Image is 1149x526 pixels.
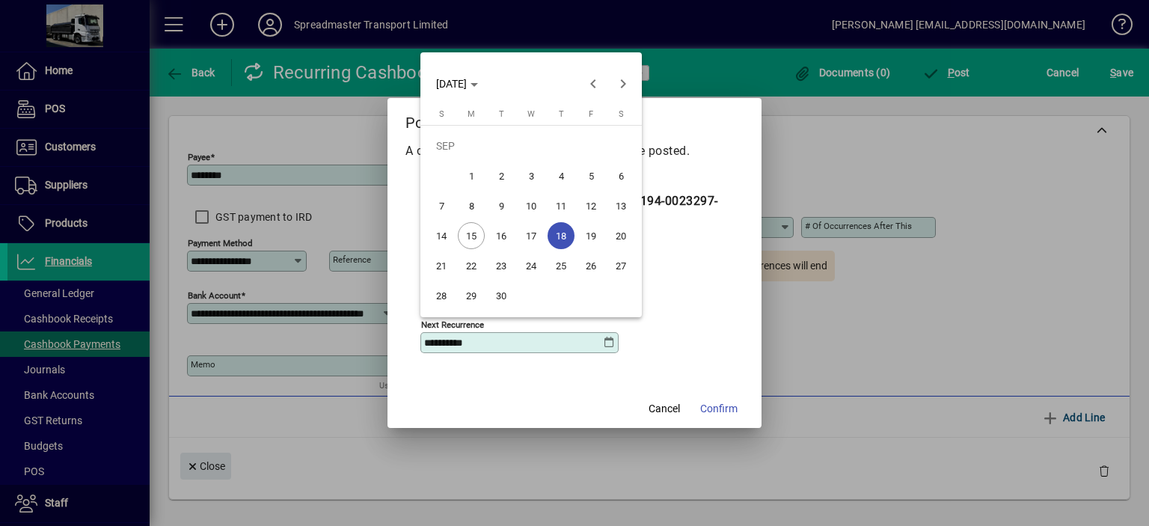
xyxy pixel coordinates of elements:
[518,162,545,189] span: 3
[456,191,486,221] button: Mon Sep 08 2025
[486,161,516,191] button: Tue Sep 02 2025
[548,222,574,249] span: 18
[606,191,636,221] button: Sat Sep 13 2025
[576,251,606,281] button: Fri Sep 26 2025
[486,221,516,251] button: Tue Sep 16 2025
[516,161,546,191] button: Wed Sep 03 2025
[577,252,604,279] span: 26
[546,161,576,191] button: Thu Sep 04 2025
[488,162,515,189] span: 2
[428,192,455,219] span: 7
[606,251,636,281] button: Sat Sep 27 2025
[456,161,486,191] button: Mon Sep 01 2025
[548,252,574,279] span: 25
[516,221,546,251] button: Wed Sep 17 2025
[499,109,504,119] span: T
[576,221,606,251] button: Fri Sep 19 2025
[576,191,606,221] button: Fri Sep 12 2025
[436,78,467,90] span: [DATE]
[576,161,606,191] button: Fri Sep 05 2025
[606,221,636,251] button: Sat Sep 20 2025
[546,191,576,221] button: Thu Sep 11 2025
[428,252,455,279] span: 21
[428,222,455,249] span: 14
[577,162,604,189] span: 5
[426,251,456,281] button: Sun Sep 21 2025
[428,282,455,309] span: 28
[486,191,516,221] button: Tue Sep 09 2025
[608,69,638,99] button: Next month
[548,192,574,219] span: 11
[546,221,576,251] button: Thu Sep 18 2025
[607,252,634,279] span: 27
[606,161,636,191] button: Sat Sep 06 2025
[518,192,545,219] span: 10
[458,252,485,279] span: 22
[548,162,574,189] span: 4
[486,251,516,281] button: Tue Sep 23 2025
[518,222,545,249] span: 17
[426,131,636,161] td: SEP
[458,282,485,309] span: 29
[430,70,484,97] button: Choose month and year
[577,222,604,249] span: 19
[426,281,456,311] button: Sun Sep 28 2025
[458,192,485,219] span: 8
[426,221,456,251] button: Sun Sep 14 2025
[426,191,456,221] button: Sun Sep 07 2025
[516,191,546,221] button: Wed Sep 10 2025
[619,109,624,119] span: S
[578,69,608,99] button: Previous month
[527,109,535,119] span: W
[488,192,515,219] span: 9
[468,109,475,119] span: M
[518,252,545,279] span: 24
[456,221,486,251] button: Mon Sep 15 2025
[589,109,593,119] span: F
[577,192,604,219] span: 12
[458,162,485,189] span: 1
[456,251,486,281] button: Mon Sep 22 2025
[516,251,546,281] button: Wed Sep 24 2025
[607,162,634,189] span: 6
[458,222,485,249] span: 15
[559,109,564,119] span: T
[607,222,634,249] span: 20
[486,281,516,311] button: Tue Sep 30 2025
[488,282,515,309] span: 30
[456,281,486,311] button: Mon Sep 29 2025
[439,109,444,119] span: S
[488,222,515,249] span: 16
[607,192,634,219] span: 13
[546,251,576,281] button: Thu Sep 25 2025
[488,252,515,279] span: 23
